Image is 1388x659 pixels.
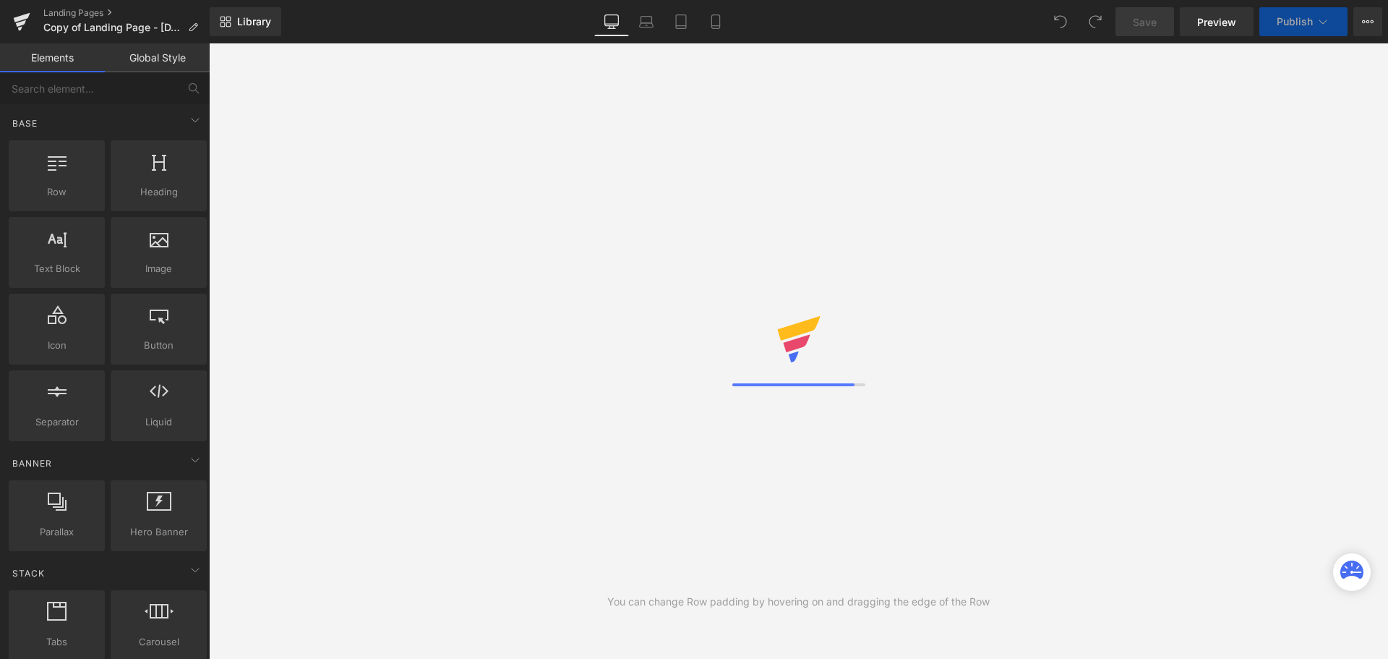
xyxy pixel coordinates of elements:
a: Laptop [629,7,664,36]
a: Preview [1180,7,1254,36]
span: Publish [1277,16,1313,27]
span: Icon [13,338,100,353]
span: Stack [11,566,46,580]
button: Publish [1259,7,1348,36]
a: Global Style [105,43,210,72]
button: Redo [1081,7,1110,36]
span: Preview [1197,14,1236,30]
a: Mobile [698,7,733,36]
span: Separator [13,414,100,430]
span: Banner [11,456,53,470]
span: Save [1133,14,1157,30]
a: New Library [210,7,281,36]
span: Row [13,184,100,200]
span: Heading [115,184,202,200]
a: Landing Pages [43,7,210,19]
span: Liquid [115,414,202,430]
span: Tabs [13,634,100,650]
div: You can change Row padding by hovering on and dragging the edge of the Row [607,594,990,610]
span: Image [115,261,202,276]
button: Undo [1046,7,1075,36]
span: Button [115,338,202,353]
a: Tablet [664,7,698,36]
span: Base [11,116,39,130]
span: Library [237,15,271,28]
button: More [1353,7,1382,36]
span: Copy of Landing Page - [DATE] 20:57:48 [43,22,182,33]
span: Hero Banner [115,524,202,540]
a: Desktop [594,7,629,36]
span: Carousel [115,634,202,650]
span: Parallax [13,524,100,540]
span: Text Block [13,261,100,276]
